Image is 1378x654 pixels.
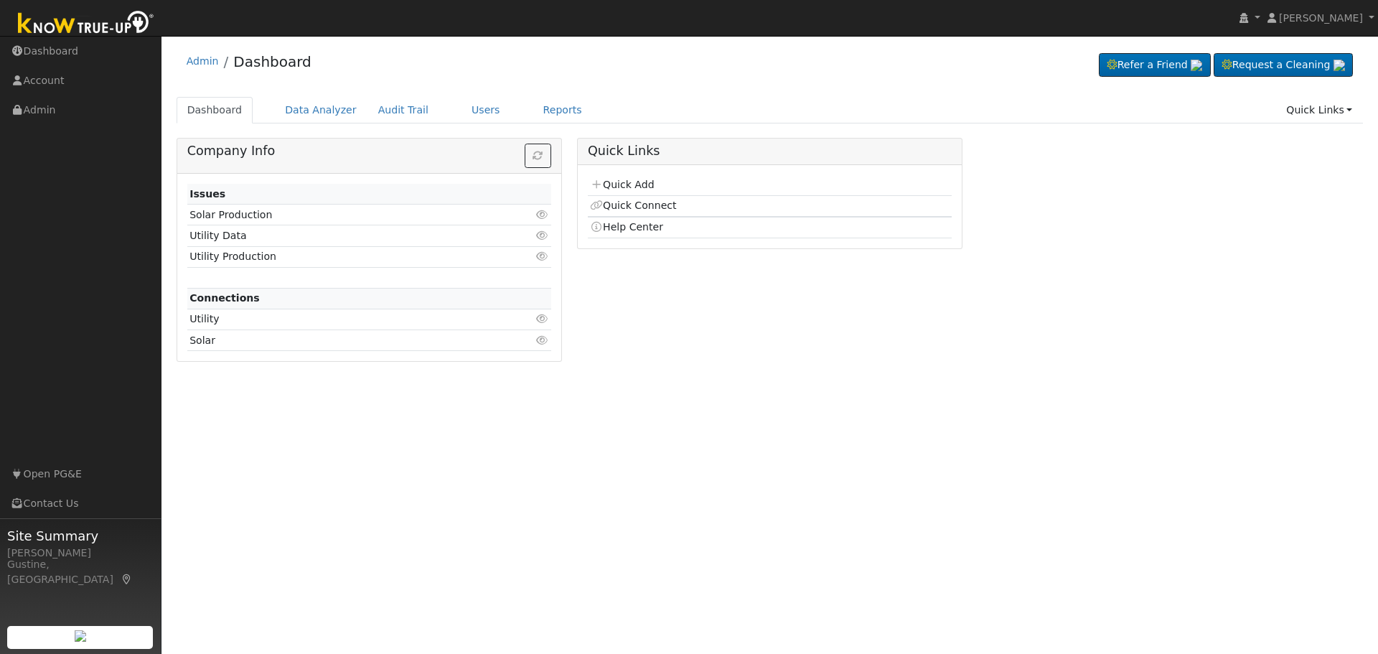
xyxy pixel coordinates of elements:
i: Click to view [536,335,549,345]
img: Know True-Up [11,8,161,40]
h5: Company Info [187,144,551,159]
a: Help Center [590,221,663,233]
td: Utility [187,309,492,330]
a: Data Analyzer [274,97,367,123]
a: Quick Links [1275,97,1363,123]
div: [PERSON_NAME] [7,546,154,561]
a: Users [461,97,511,123]
img: retrieve [75,630,86,642]
a: Request a Cleaning [1214,53,1353,78]
strong: Connections [189,292,260,304]
img: retrieve [1191,60,1202,71]
i: Click to view [536,230,549,240]
span: Site Summary [7,526,154,546]
i: Click to view [536,210,549,220]
a: Dashboard [177,97,253,123]
div: Gustine, [GEOGRAPHIC_DATA] [7,557,154,587]
i: Click to view [536,314,549,324]
strong: Issues [189,188,225,200]
a: Map [121,574,133,585]
i: Click to view [536,251,549,261]
td: Utility Production [187,246,492,267]
a: Admin [187,55,219,67]
td: Utility Data [187,225,492,246]
h5: Quick Links [588,144,952,159]
a: Quick Connect [590,200,676,211]
a: Reports [533,97,593,123]
span: [PERSON_NAME] [1279,12,1363,24]
td: Solar Production [187,205,492,225]
a: Quick Add [590,179,654,190]
a: Refer a Friend [1099,53,1211,78]
img: retrieve [1334,60,1345,71]
a: Audit Trail [367,97,439,123]
td: Solar [187,330,492,351]
a: Dashboard [233,53,311,70]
